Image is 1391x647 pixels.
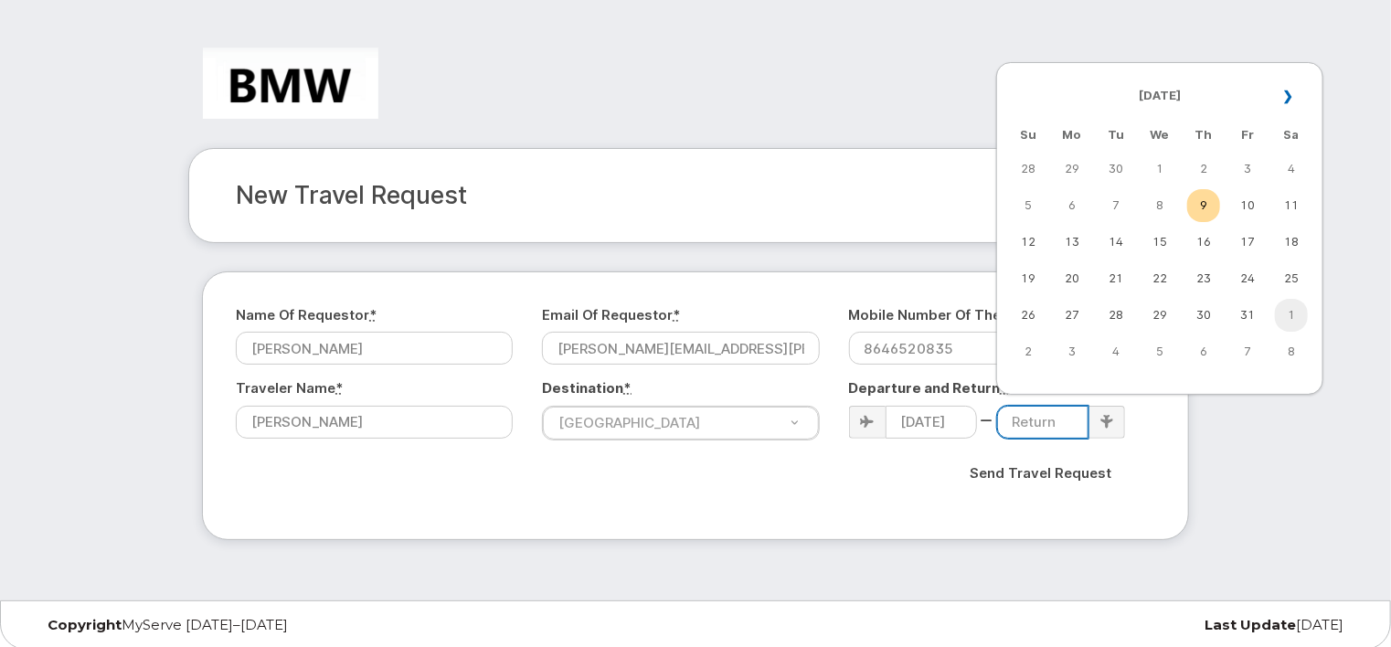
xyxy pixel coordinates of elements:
td: 14 [1099,226,1132,259]
td: 2 [1012,335,1045,368]
label: Traveler Name [236,378,343,398]
td: 11 [1275,189,1308,222]
strong: Last Update [1205,616,1296,633]
td: 8 [1143,189,1176,222]
td: 9 [1187,189,1220,222]
div: [DATE] [916,618,1357,632]
td: 30 [1187,299,1220,332]
td: 2 [1187,153,1220,186]
a: [GEOGRAPHIC_DATA] [543,407,818,440]
th: Sa [1275,122,1308,149]
td: 29 [1056,153,1088,186]
th: We [1143,122,1176,149]
abbr: required [369,306,377,323]
td: 18 [1275,226,1308,259]
abbr: required [335,379,343,397]
td: 29 [1143,299,1176,332]
td: 6 [1187,335,1220,368]
td: 10 [1231,189,1264,222]
td: 21 [1099,262,1132,295]
td: 13 [1056,226,1088,259]
td: 28 [1099,299,1132,332]
input: Departure [886,406,977,439]
input: Return [997,406,1088,439]
abbr: required [673,306,680,323]
td: 15 [1143,226,1176,259]
div: MyServe [DATE]–[DATE] [34,618,475,632]
label: Email of Requestor [542,305,680,324]
img: BMW Manufacturing Co LLC [203,48,378,119]
td: 7 [1099,189,1132,222]
td: 5 [1143,335,1176,368]
th: » [1275,74,1308,118]
label: Mobile Number of the Traveler [849,305,1069,324]
td: 24 [1231,262,1264,295]
label: Destination [542,378,632,398]
th: Mo [1056,122,1088,149]
th: Fr [1231,122,1264,149]
td: 27 [1056,299,1088,332]
abbr: required [623,379,632,397]
td: 26 [1012,299,1045,332]
th: [DATE] [1056,74,1264,118]
td: 23 [1187,262,1220,295]
td: 7 [1231,335,1264,368]
iframe: Messenger Launcher [1311,567,1377,633]
td: 30 [1099,153,1132,186]
th: Su [1012,122,1045,149]
h2: New Travel Request [236,182,1155,209]
td: 17 [1231,226,1264,259]
td: 5 [1012,189,1045,222]
th: Th [1187,122,1220,149]
td: 4 [1275,153,1308,186]
input: Send Travel Request [954,454,1127,493]
td: 6 [1056,189,1088,222]
td: 3 [1056,335,1088,368]
span: [GEOGRAPHIC_DATA] [547,413,700,432]
td: 19 [1012,262,1045,295]
td: 25 [1275,262,1308,295]
td: 8 [1275,335,1308,368]
label: Departure and Return [849,378,1009,398]
td: 1 [1275,299,1308,332]
td: 12 [1012,226,1045,259]
td: 22 [1143,262,1176,295]
strong: Copyright [48,616,122,633]
td: 4 [1099,335,1132,368]
th: Tu [1099,122,1132,149]
td: 3 [1231,153,1264,186]
td: 20 [1056,262,1088,295]
td: 31 [1231,299,1264,332]
label: Name of Requestor [236,305,377,324]
td: 1 [1143,153,1176,186]
td: 28 [1012,153,1045,186]
td: 16 [1187,226,1220,259]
